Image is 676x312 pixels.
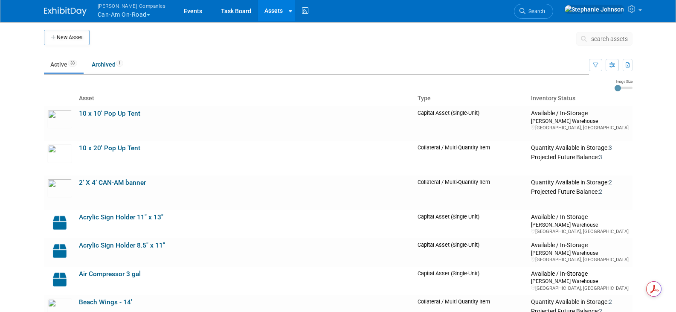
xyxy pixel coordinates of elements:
[609,179,612,186] span: 2
[531,277,629,285] div: [PERSON_NAME] Warehouse
[531,213,629,221] div: Available / In-Storage
[47,270,72,289] img: Capital-Asset-Icon-2.png
[531,298,629,306] div: Quantity Available in Storage:
[68,60,77,67] span: 33
[609,144,612,151] span: 3
[525,8,545,15] span: Search
[414,106,528,141] td: Capital Asset (Single-Unit)
[414,141,528,175] td: Collateral / Multi-Quantity Item
[531,242,629,249] div: Available / In-Storage
[531,152,629,161] div: Projected Future Balance:
[564,5,624,14] img: Stephanie Johnson
[531,187,629,196] div: Projected Future Balance:
[414,238,528,266] td: Capital Asset (Single-Unit)
[44,30,90,45] button: New Asset
[531,117,629,125] div: [PERSON_NAME] Warehouse
[44,56,84,73] a: Active33
[414,175,528,210] td: Collateral / Multi-Quantity Item
[79,144,140,152] a: 10 x 20' Pop Up Tent
[531,249,629,257] div: [PERSON_NAME] Warehouse
[47,242,72,260] img: Capital-Asset-Icon-2.png
[576,32,632,46] button: search assets
[599,154,602,160] span: 3
[79,110,140,117] a: 10 x 10' Pop Up Tent
[599,188,602,195] span: 2
[414,210,528,238] td: Capital Asset (Single-Unit)
[79,270,141,278] a: Air Compressor 3 gal
[531,221,629,228] div: [PERSON_NAME] Warehouse
[47,213,72,232] img: Capital-Asset-Icon-2.png
[531,110,629,117] div: Available / In-Storage
[79,213,163,221] a: Acrylic Sign Holder 11" x 13"
[615,79,632,84] div: Image Size
[591,35,628,42] span: search assets
[75,91,415,106] th: Asset
[414,267,528,295] td: Capital Asset (Single-Unit)
[531,285,629,292] div: [GEOGRAPHIC_DATA], [GEOGRAPHIC_DATA]
[531,179,629,187] div: Quantity Available in Storage:
[79,179,146,187] a: 2’ X 4’ CAN-AM banner
[514,4,553,19] a: Search
[531,257,629,263] div: [GEOGRAPHIC_DATA], [GEOGRAPHIC_DATA]
[116,60,123,67] span: 1
[79,298,132,306] a: Beach Wings - 14'
[531,144,629,152] div: Quantity Available in Storage:
[531,125,629,131] div: [GEOGRAPHIC_DATA], [GEOGRAPHIC_DATA]
[79,242,165,249] a: Acrylic Sign Holder 8.5" x 11"
[531,270,629,278] div: Available / In-Storage
[44,7,87,16] img: ExhibitDay
[414,91,528,106] th: Type
[531,228,629,235] div: [GEOGRAPHIC_DATA], [GEOGRAPHIC_DATA]
[85,56,130,73] a: Archived1
[609,298,612,305] span: 2
[98,1,166,10] span: [PERSON_NAME] Companies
